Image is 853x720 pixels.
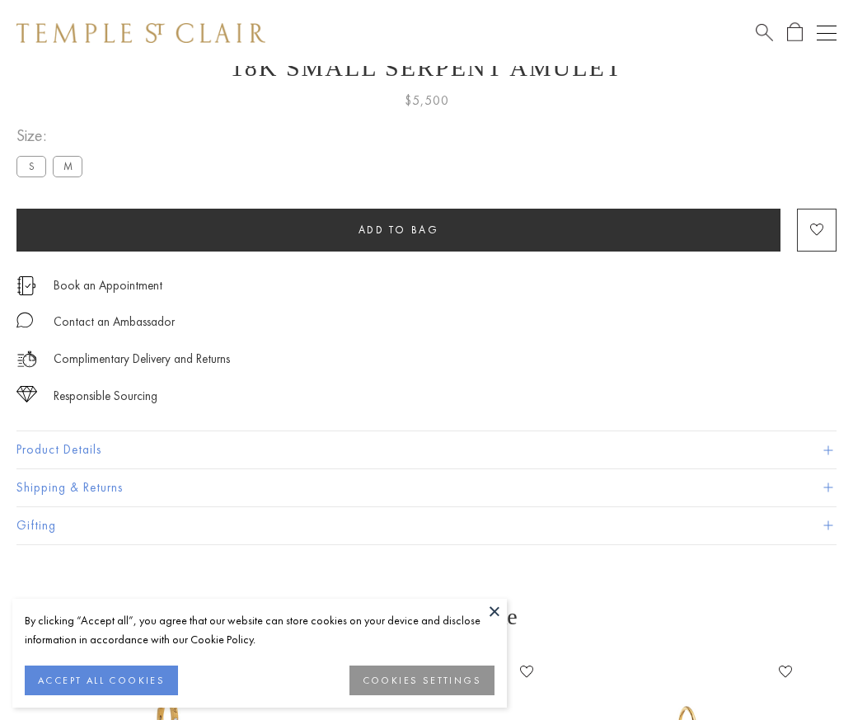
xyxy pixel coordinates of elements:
[54,349,230,369] p: Complimentary Delivery and Returns
[53,156,82,176] label: M
[25,666,178,695] button: ACCEPT ALL COOKIES
[16,54,837,82] h1: 18K Small Serpent Amulet
[16,507,837,544] button: Gifting
[16,156,46,176] label: S
[54,386,157,407] div: Responsible Sourcing
[54,276,162,294] a: Book an Appointment
[16,276,36,295] img: icon_appointment.svg
[16,431,837,468] button: Product Details
[16,312,33,328] img: MessageIcon-01_2.svg
[16,469,837,506] button: Shipping & Returns
[359,223,439,237] span: Add to bag
[16,209,780,252] button: Add to bag
[349,666,494,695] button: COOKIES SETTINGS
[16,23,265,43] img: Temple St. Clair
[16,349,37,369] img: icon_delivery.svg
[16,122,89,149] span: Size:
[817,23,837,43] button: Open navigation
[54,312,175,332] div: Contact an Ambassador
[25,611,494,649] div: By clicking “Accept all”, you agree that our website can store cookies on your device and disclos...
[405,90,449,111] span: $5,500
[787,22,803,43] a: Open Shopping Bag
[16,386,37,402] img: icon_sourcing.svg
[756,22,773,43] a: Search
